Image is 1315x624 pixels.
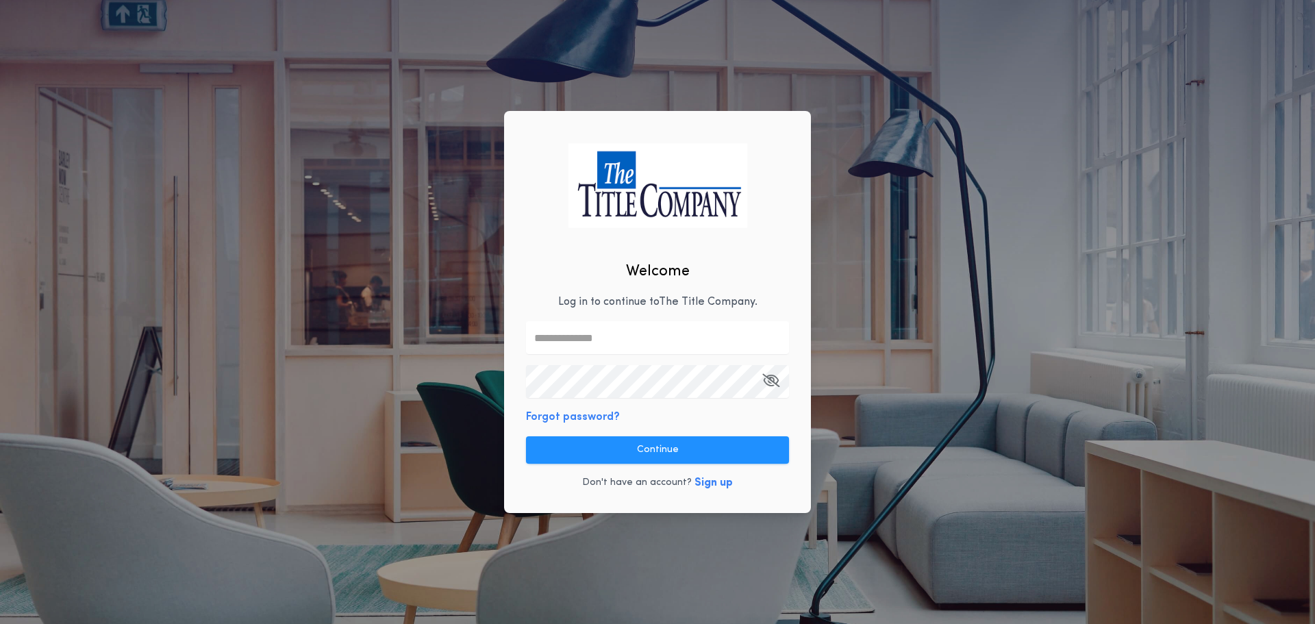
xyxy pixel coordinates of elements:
[558,294,757,310] p: Log in to continue to The Title Company .
[582,476,692,490] p: Don't have an account?
[526,409,620,425] button: Forgot password?
[526,436,789,464] button: Continue
[694,475,733,491] button: Sign up
[626,260,690,283] h2: Welcome
[568,143,747,227] img: logo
